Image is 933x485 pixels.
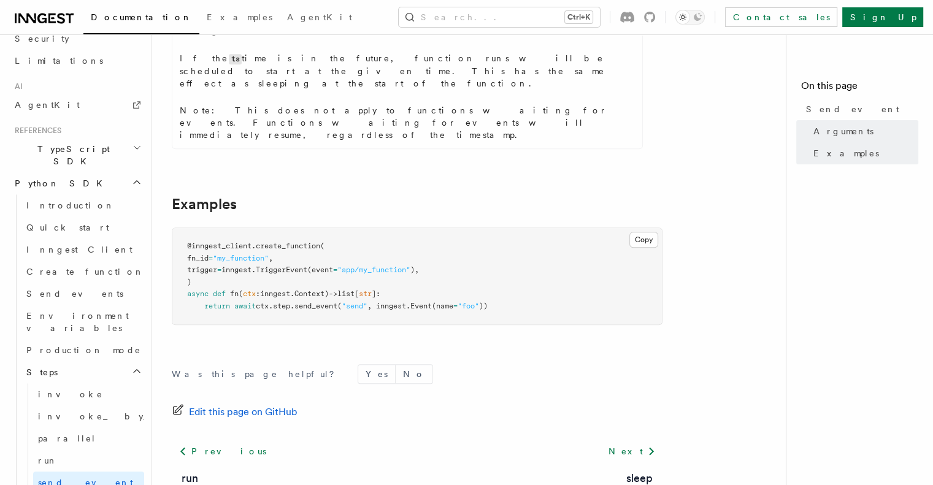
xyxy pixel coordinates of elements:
span: ctx [243,289,256,298]
span: . [269,302,273,310]
a: Documentation [83,4,199,34]
button: Yes [358,365,395,383]
a: Examples [172,196,237,213]
a: Security [10,28,144,50]
span: , inngest. [367,302,410,310]
a: Sign Up [842,7,923,27]
span: TriggerEvent [256,265,307,274]
span: trigger [187,265,217,274]
span: . [290,302,294,310]
span: (event [307,265,333,274]
a: invoke_by_id [33,405,144,427]
button: No [396,365,432,383]
span: ctx [256,302,269,310]
span: Arguments [813,125,873,137]
span: Context) [294,289,329,298]
button: Toggle dark mode [675,10,705,25]
span: ( [337,302,342,310]
a: Examples [199,4,280,33]
span: Documentation [91,12,192,22]
a: Production mode [21,339,144,361]
span: Examples [813,147,879,159]
h4: On this page [801,78,918,98]
button: Python SDK [10,172,144,194]
a: AgentKit [280,4,359,33]
span: parallel [38,433,96,443]
span: await [234,302,256,310]
a: Create function [21,261,144,283]
a: Send events [21,283,144,305]
a: Introduction [21,194,144,216]
span: Edit this page on GitHub [189,403,298,421]
a: Send event [801,98,918,120]
span: : [256,289,260,298]
span: fn [230,289,239,298]
span: Python SDK [10,177,110,189]
span: Create function [26,267,144,277]
span: = [209,254,213,262]
span: "foo" [458,302,479,310]
span: )) [479,302,488,310]
span: step [273,302,290,310]
span: Send event [806,103,899,115]
a: AgentKit [10,94,144,116]
span: ( [239,289,243,298]
span: Quick start [26,223,109,232]
span: create_function [256,242,320,250]
span: str [359,289,372,298]
span: inngest. [221,265,256,274]
span: run [38,456,58,465]
span: , [269,254,273,262]
a: Quick start [21,216,144,239]
span: ] [372,289,376,298]
span: . [290,289,294,298]
span: ( [320,242,324,250]
span: send_event [294,302,337,310]
button: TypeScript SDK [10,138,144,172]
code: ts [229,54,242,64]
span: Event [410,302,432,310]
span: def [213,289,226,298]
span: ) [187,278,191,286]
a: Limitations [10,50,144,72]
a: Arguments [808,120,918,142]
span: return [204,302,230,310]
a: Inngest Client [21,239,144,261]
a: Next [601,440,662,462]
span: Examples [207,12,272,22]
span: "send" [342,302,367,310]
span: = [333,265,337,274]
span: : [376,289,380,298]
span: AI [10,82,23,91]
span: inngest [260,289,290,298]
span: [ [355,289,359,298]
span: References [10,126,61,136]
span: invoke [38,389,103,399]
p: Note: This does not apply to functions waiting for events. Functions waiting for events will imme... [180,104,635,141]
a: parallel [33,427,144,449]
span: AgentKit [287,12,352,22]
a: Previous [172,440,273,462]
span: AgentKit [15,100,80,110]
span: invoke_by_id [38,411,182,421]
p: If the time is in the future, function runs will be scheduled to start at the given time. This ha... [180,52,635,90]
span: Security [15,34,69,44]
span: @inngest_client [187,242,251,250]
span: (name [432,302,453,310]
span: ), [410,265,419,274]
span: . [251,242,256,250]
a: run [33,449,144,472]
a: Edit this page on GitHub [172,403,298,421]
span: async [187,289,209,298]
span: fn_id [187,254,209,262]
span: Steps [21,366,58,378]
p: Was this page helpful? [172,368,343,380]
span: Send events [26,289,123,299]
span: Production mode [26,345,141,355]
span: list [337,289,355,298]
span: -> [329,289,337,298]
span: Inngest Client [26,245,132,254]
a: Examples [808,142,918,164]
button: Copy [629,232,658,248]
span: "my_function" [213,254,269,262]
